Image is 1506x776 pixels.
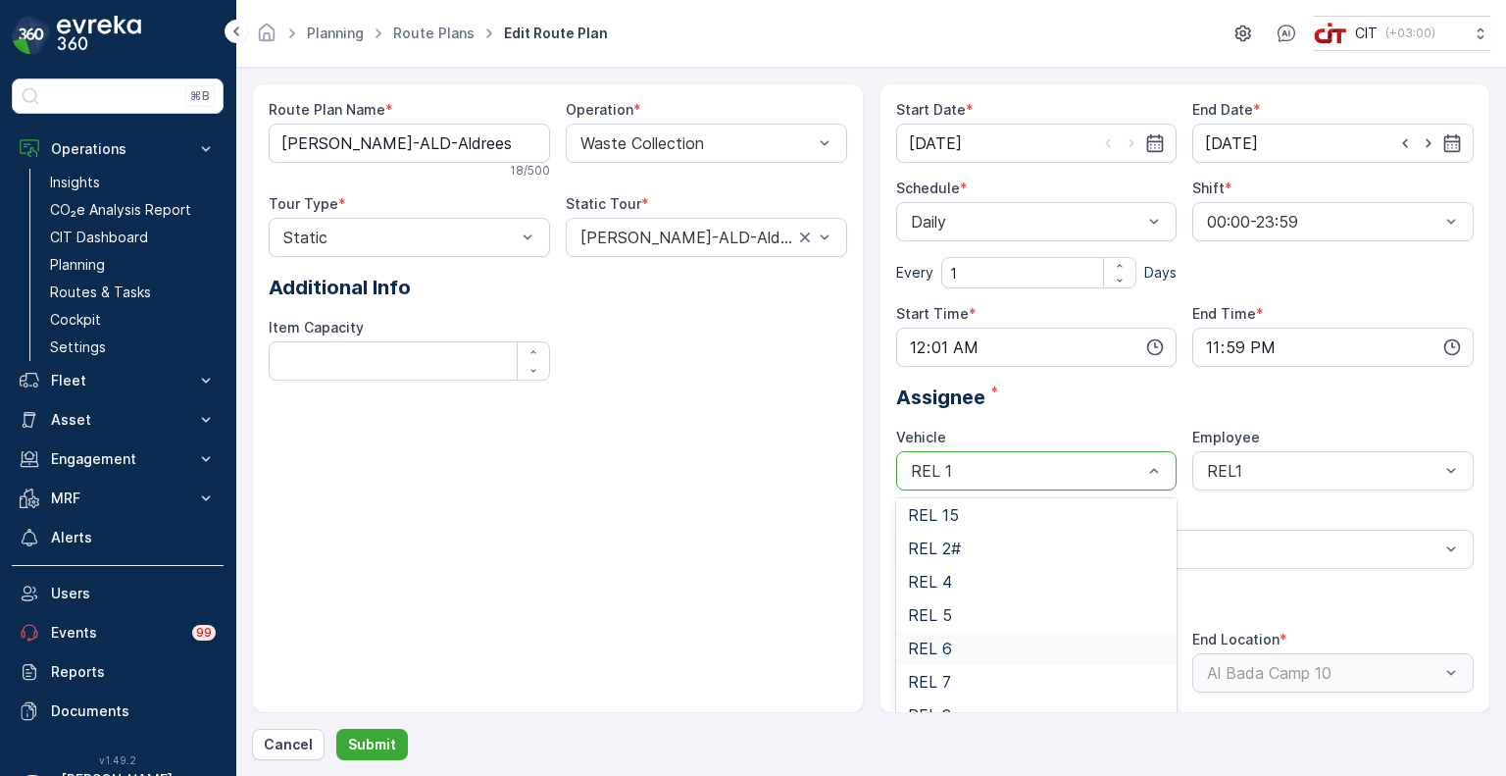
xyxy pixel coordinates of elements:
button: Engagement [12,440,224,479]
p: CIT [1355,24,1378,43]
p: Cockpit [50,310,101,330]
p: Insights [50,173,100,192]
p: Every [896,263,933,283]
p: Cancel [264,735,313,754]
p: CO₂e Analysis Report [50,200,191,220]
label: Operation [566,101,633,118]
p: Alerts [51,528,216,547]
label: Employee [1192,429,1260,445]
p: Days [1144,263,1177,283]
span: REL 2# [908,540,961,557]
p: Fleet [51,371,184,390]
a: Route Plans [393,25,475,41]
label: Schedule [896,180,960,196]
label: Route Plan Name [269,101,385,118]
a: Settings [42,334,224,361]
label: End Date [1192,101,1253,118]
img: logo_dark-DEwI_e13.png [57,16,141,55]
a: CIT Dashboard [42,224,224,251]
label: Shift [1192,180,1225,196]
a: Homepage [256,29,277,46]
button: Operations [12,129,224,169]
input: dd/mm/yyyy [1192,124,1474,163]
span: Additional Info [269,273,411,302]
p: Operations [51,139,184,159]
label: End Time [1192,305,1256,322]
a: Planning [307,25,364,41]
a: Events99 [12,613,224,652]
span: Assignee [896,383,985,412]
label: Vehicle [896,429,946,445]
label: Disposal Location [1192,709,1314,726]
p: Submit [348,735,396,754]
span: REL 8 [908,706,952,724]
p: Events [51,623,180,643]
p: Settings [50,337,106,357]
label: Static Tour [566,195,641,212]
a: Reports [12,652,224,692]
button: Fleet [12,361,224,400]
p: Users [51,584,216,603]
p: Asset [51,410,184,430]
p: ⌘B [190,88,210,104]
span: REL 15 [908,506,959,524]
span: Edit Route Plan [500,24,612,43]
button: Asset [12,400,224,440]
label: Start Date [896,101,966,118]
p: ( +03:00 ) [1385,26,1435,41]
label: Tour Type [269,195,338,212]
img: logo [12,16,51,55]
span: REL 4 [908,573,952,591]
img: cit-logo_pOk6rL0.png [1314,23,1347,44]
a: Cockpit [42,306,224,334]
a: Insights [42,169,224,196]
a: Users [12,574,224,613]
button: MRF [12,479,224,518]
button: Submit [336,729,408,760]
p: MRF [51,489,184,508]
p: CIT Dashboard [50,228,148,247]
span: v 1.49.2 [12,754,224,766]
p: Reports [51,662,216,682]
p: Documents [51,701,216,721]
label: End Location [1192,631,1280,647]
p: 18 / 500 [510,163,550,179]
p: Planning [50,255,105,275]
a: Planning [42,251,224,279]
label: Start Time [896,305,969,322]
button: Cancel [252,729,325,760]
a: CO₂e Analysis Report [42,196,224,224]
a: Routes & Tasks [42,279,224,306]
span: REL 5 [908,606,952,624]
a: Documents [12,692,224,731]
p: 99 [196,625,212,641]
p: Engagement [51,449,184,469]
span: REL 7 [908,673,951,691]
button: CIT(+03:00) [1314,16,1490,51]
p: Routes & Tasks [50,283,151,302]
a: Alerts [12,518,224,557]
label: Item Capacity [269,319,364,336]
input: dd/mm/yyyy [896,124,1178,163]
span: REL 6 [908,640,952,657]
p: Important Locations [896,585,1475,614]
